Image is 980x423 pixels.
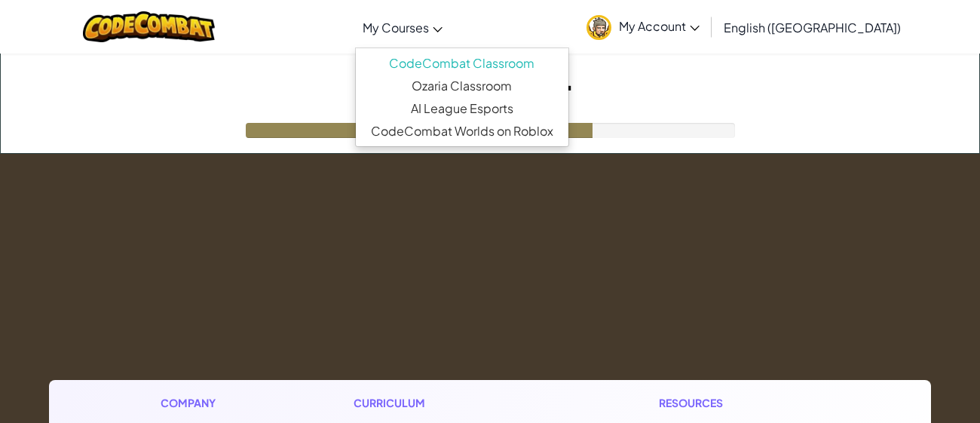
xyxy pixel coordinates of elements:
h1: Resources [659,395,819,411]
a: My Account [579,3,707,51]
a: CodeCombat Classroom [356,52,568,75]
span: English ([GEOGRAPHIC_DATA]) [724,20,901,35]
img: CodeCombat logo [83,11,215,42]
a: My Courses [355,7,450,48]
span: My Account [619,18,700,34]
h1: Company [161,395,231,411]
img: avatar [586,15,611,40]
a: Ozaria Classroom [356,75,568,97]
span: My Courses [363,20,429,35]
h1: Loading... [1,54,979,100]
a: CodeCombat Worlds on Roblox [356,120,568,143]
h1: Curriculum [354,395,536,411]
a: English ([GEOGRAPHIC_DATA]) [716,7,908,48]
a: AI League Esports [356,97,568,120]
